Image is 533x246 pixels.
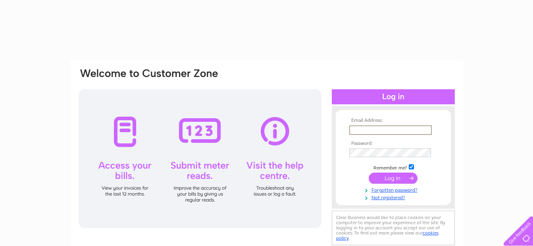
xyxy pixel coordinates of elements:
a: Forgotten password? [349,186,439,193]
div: Clear Business would like to place cookies on your computer to improve your experience of the sit... [332,211,455,245]
td: Remember me? [347,163,439,171]
input: Submit [369,173,418,184]
th: Password: [347,141,439,146]
th: Email Address: [347,118,439,123]
a: Not registered? [349,193,439,201]
a: cookies policy [336,230,439,241]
